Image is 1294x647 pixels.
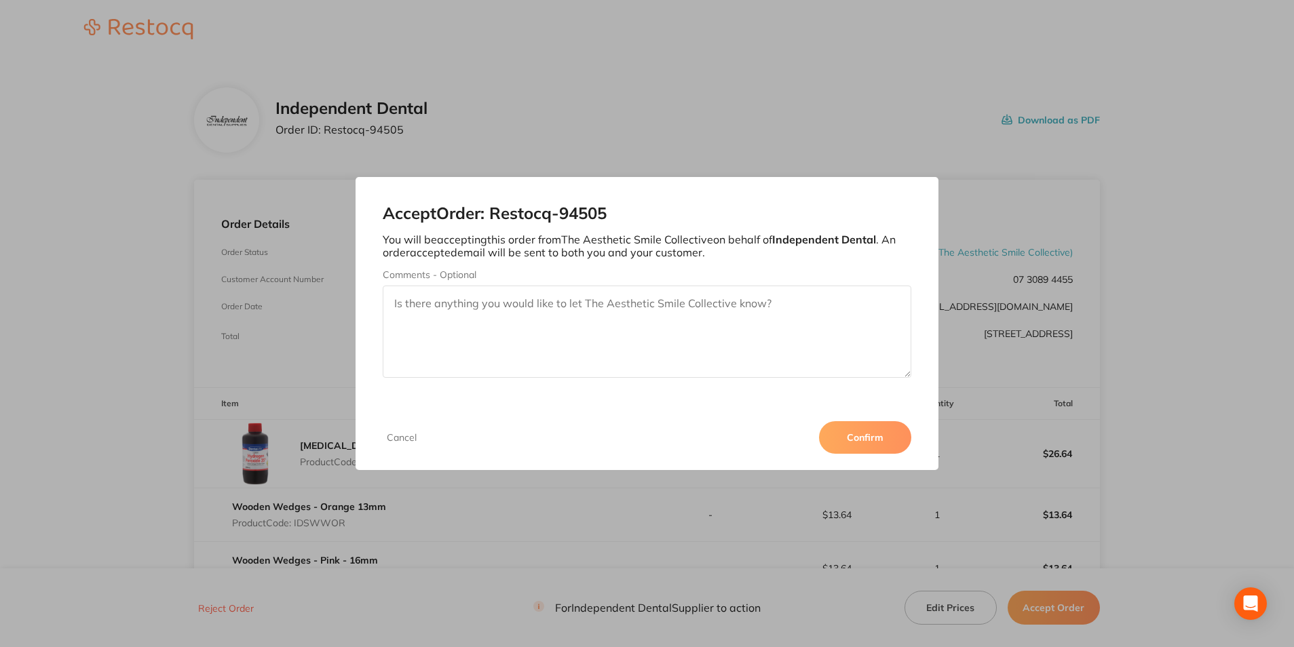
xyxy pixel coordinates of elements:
div: Open Intercom Messenger [1234,587,1267,620]
b: Independent Dental [772,233,876,246]
button: Confirm [819,421,911,454]
label: Comments - Optional [383,269,911,280]
h2: Accept Order: Restocq- 94505 [383,204,911,223]
button: Cancel [383,431,421,444]
p: You will be accepting this order from The Aesthetic Smile Collective on behalf of . An order acce... [383,233,911,258]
